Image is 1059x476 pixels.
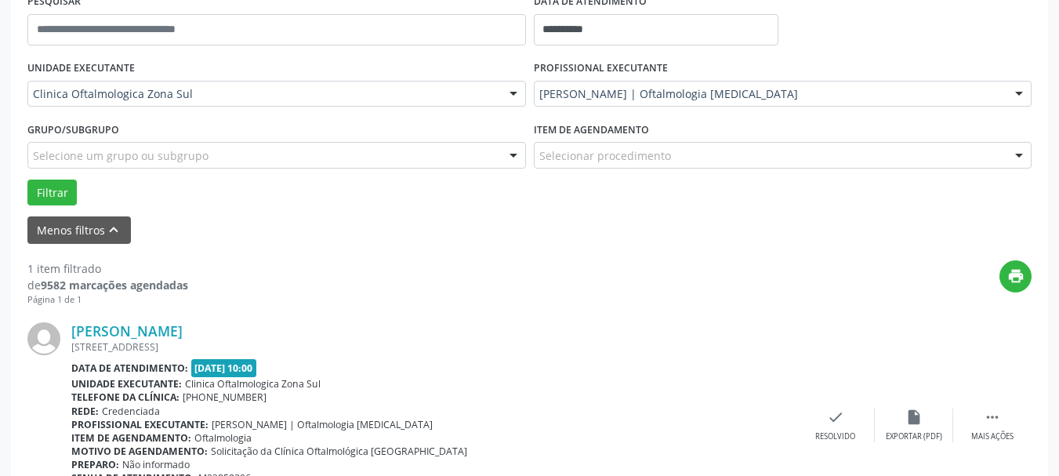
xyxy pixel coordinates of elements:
[71,362,188,375] b: Data de atendimento:
[534,56,668,81] label: PROFISSIONAL EXECUTANTE
[1007,267,1025,285] i: print
[71,405,99,418] b: Rede:
[71,391,180,404] b: Telefone da clínica:
[71,322,183,340] a: [PERSON_NAME]
[71,340,796,354] div: [STREET_ADDRESS]
[534,118,649,142] label: Item de agendamento
[33,86,494,102] span: Clinica Oftalmologica Zona Sul
[33,147,209,164] span: Selecione um grupo ou subgrupo
[102,405,160,418] span: Credenciada
[183,391,267,404] span: [PHONE_NUMBER]
[905,409,923,426] i: insert_drive_file
[71,445,208,458] b: Motivo de agendamento:
[886,431,942,442] div: Exportar (PDF)
[827,409,844,426] i: check
[71,431,191,445] b: Item de agendamento:
[27,216,131,244] button: Menos filtroskeyboard_arrow_up
[41,278,188,293] strong: 9582 marcações agendadas
[122,458,190,471] span: Não informado
[27,260,188,277] div: 1 item filtrado
[999,260,1032,293] button: print
[27,293,188,307] div: Página 1 de 1
[27,118,119,142] label: Grupo/Subgrupo
[27,56,135,81] label: UNIDADE EXECUTANTE
[105,221,122,238] i: keyboard_arrow_up
[815,431,855,442] div: Resolvido
[539,86,1000,102] span: [PERSON_NAME] | Oftalmologia [MEDICAL_DATA]
[27,180,77,206] button: Filtrar
[971,431,1014,442] div: Mais ações
[27,277,188,293] div: de
[212,418,433,431] span: [PERSON_NAME] | Oftalmologia [MEDICAL_DATA]
[71,458,119,471] b: Preparo:
[185,377,321,391] span: Clinica Oftalmologica Zona Sul
[984,409,1001,426] i: 
[71,418,209,431] b: Profissional executante:
[194,431,252,445] span: Oftalmologia
[191,359,257,377] span: [DATE] 10:00
[539,147,671,164] span: Selecionar procedimento
[27,322,60,355] img: img
[211,445,467,458] span: Solicitação da Clínica Oftalmológica [GEOGRAPHIC_DATA]
[71,377,182,391] b: Unidade executante:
